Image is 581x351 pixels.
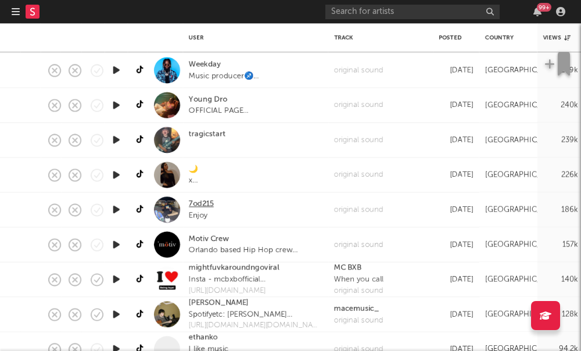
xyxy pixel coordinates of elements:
a: original sound [334,134,383,146]
div: Enjoy [189,210,214,221]
div: MC BXB [334,263,383,274]
a: Motiv Crew [189,233,229,245]
div: [GEOGRAPHIC_DATA] [485,168,564,182]
a: 7od215 [189,198,214,210]
a: [URL][DOMAIN_NAME] [189,285,318,297]
div: 157k [543,238,578,252]
div: Orlando based Hip Hop crew currently competing on WSWF season 3 [189,245,322,256]
div: 128k [543,307,578,321]
div: xiii 💎 [189,175,198,187]
div: 240k [543,98,578,112]
button: 99+ [533,7,541,16]
div: OFFICIAL PAGE Bookings=CIARA L. S.U.N [URL][DOMAIN_NAME] [189,105,290,117]
a: MC BXBWhen you call [334,263,383,285]
a: original sound [334,239,383,250]
div: Insta - mcbxbofficial TOUR TICKETS ON SALE NOW 🎟️⬇️ [189,274,318,285]
a: original sound [334,99,383,111]
div: [GEOGRAPHIC_DATA] [485,98,564,112]
div: [DATE] [439,273,474,286]
input: Search for artists [325,5,500,19]
div: Spotifyetc: [PERSON_NAME] IG: mason_.[PERSON_NAME] Email- [DOMAIN_NAME][EMAIL_ADDRESS][DOMAIN_NAME] [189,309,322,320]
div: [GEOGRAPHIC_DATA] [485,273,564,286]
div: [GEOGRAPHIC_DATA] [485,203,564,217]
a: [URL][DOMAIN_NAME] [189,41,289,53]
div: [DATE] [439,203,474,217]
a: Young Dro [189,94,227,105]
a: [PERSON_NAME] [189,298,249,309]
a: ethanko [189,332,218,344]
div: [GEOGRAPHIC_DATA] [485,238,564,252]
div: [DATE] [439,238,474,252]
a: original sound [334,65,383,76]
div: User [189,34,317,41]
div: 239k [543,133,578,147]
a: original sound [334,204,383,216]
div: [GEOGRAPHIC_DATA] [485,307,564,321]
div: 140k [543,273,578,286]
div: Track [334,34,421,41]
div: Views [543,34,571,41]
div: 186k [543,203,578,217]
div: [DATE] [439,133,474,147]
div: Music producer♐️🇯🇲 🆆🅸🅻🅳 🅽 🆁🅸🅲🅷 [189,70,263,82]
div: [GEOGRAPHIC_DATA] [485,133,564,147]
a: tragicstart [189,128,225,140]
a: Weekday [189,59,221,70]
div: 99 + [537,3,551,12]
a: original sound [334,285,383,297]
a: original sound [334,314,383,326]
div: Posted [439,34,468,41]
div: Country [485,34,526,41]
a: [URL][DOMAIN_NAME][DOMAIN_NAME] [189,320,322,332]
div: [DATE] [439,63,474,77]
div: [DATE] [439,98,474,112]
a: original sound [334,169,383,181]
div: When you call [334,274,383,285]
a: mightfuvkaroundngoviral [189,263,279,274]
a: macemusic_ [334,303,383,314]
div: [DATE] [439,307,474,321]
div: 226k [543,168,578,182]
div: [DATE] [439,168,474,182]
div: [GEOGRAPHIC_DATA] [485,63,564,77]
a: 🌙 [189,163,198,175]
